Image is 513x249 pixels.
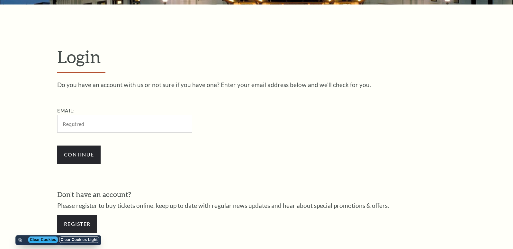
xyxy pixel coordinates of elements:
[57,108,75,113] label: Email:
[57,202,456,209] p: Please register to buy tickets online, keep up to date with regular news updates and hear about s...
[57,115,192,133] input: Required
[57,46,101,67] span: Login
[57,190,456,200] h3: Don't have an account?
[57,215,97,233] a: Register
[57,146,101,164] input: Continue
[57,82,456,88] p: Do you have an account with us or not sure if you have one? Enter your email address below and we...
